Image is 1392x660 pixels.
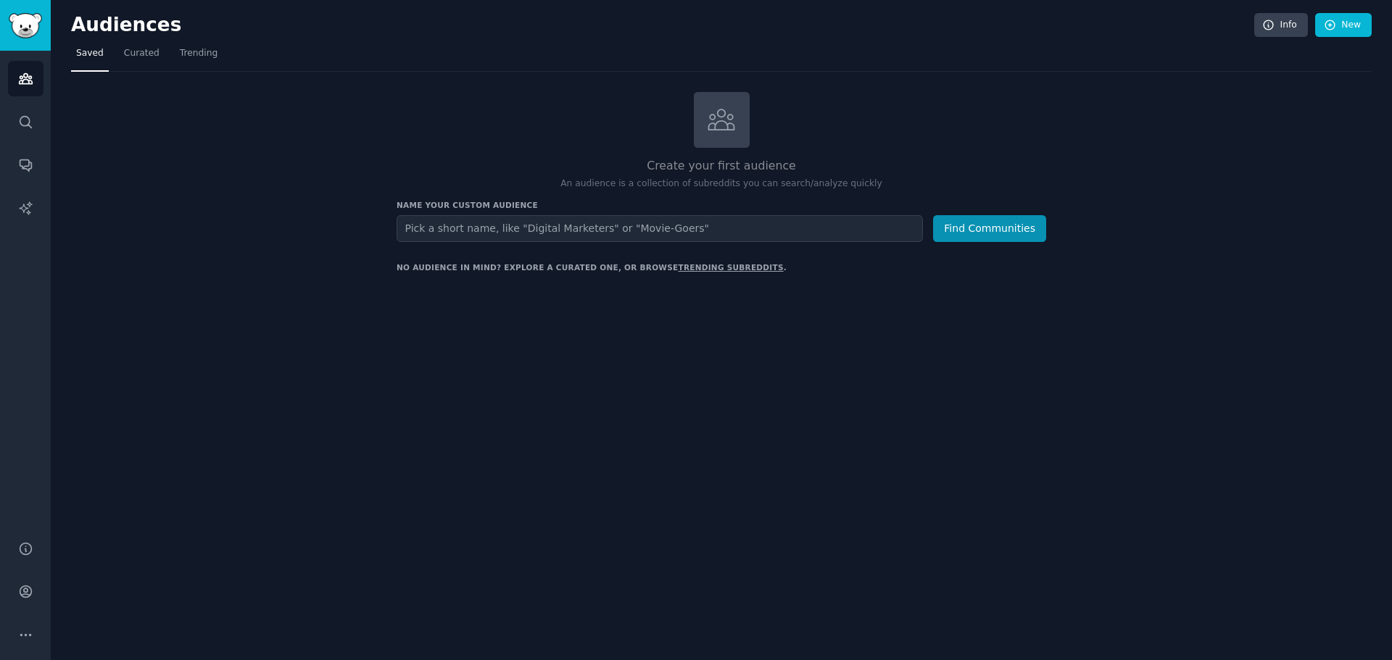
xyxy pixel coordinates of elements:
[9,13,42,38] img: GummySearch logo
[933,215,1046,242] button: Find Communities
[678,263,783,272] a: trending subreddits
[1315,13,1372,38] a: New
[119,42,165,72] a: Curated
[397,157,1046,175] h2: Create your first audience
[71,42,109,72] a: Saved
[180,47,217,60] span: Trending
[76,47,104,60] span: Saved
[175,42,223,72] a: Trending
[124,47,159,60] span: Curated
[71,14,1254,37] h2: Audiences
[397,200,1046,210] h3: Name your custom audience
[1254,13,1308,38] a: Info
[397,177,1046,191] p: An audience is a collection of subreddits you can search/analyze quickly
[397,215,923,242] input: Pick a short name, like "Digital Marketers" or "Movie-Goers"
[397,262,787,272] div: No audience in mind? Explore a curated one, or browse .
